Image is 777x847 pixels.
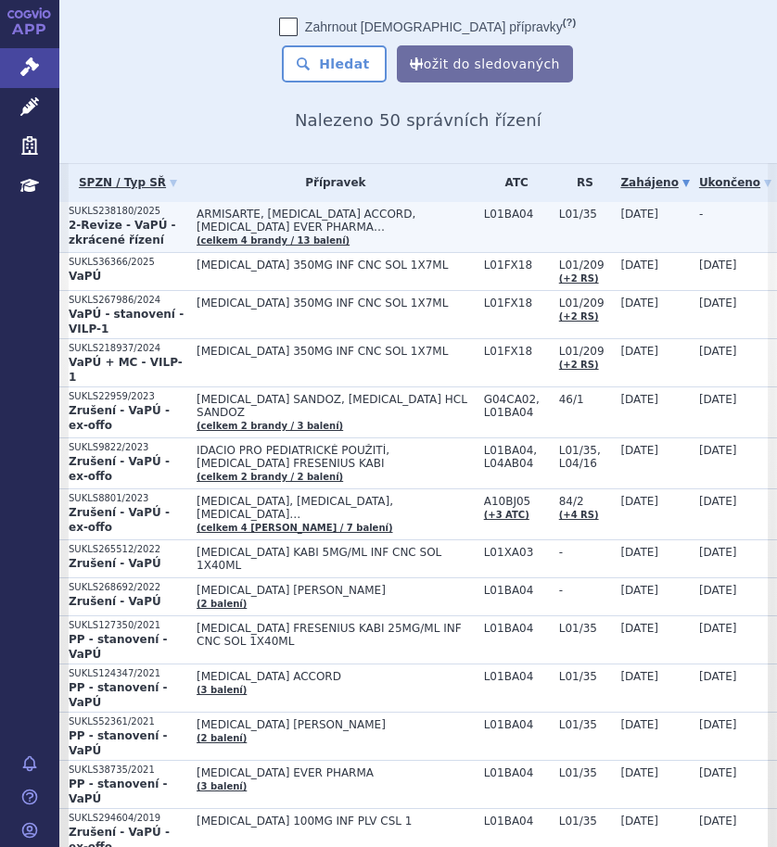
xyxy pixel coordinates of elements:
[197,259,475,272] span: [MEDICAL_DATA] 350MG INF CNC SOL 1X7ML
[187,164,475,202] th: Přípravek
[69,356,183,384] strong: VaPÚ + MC - VILP-1
[69,441,187,454] p: SUKLS9822/2023
[69,715,187,728] p: SUKLS52361/2021
[699,444,737,457] span: [DATE]
[69,764,187,777] p: SUKLS38735/2021
[197,599,247,609] a: (2 balení)
[69,633,167,661] strong: PP - stanovení - VaPÚ
[559,345,612,358] span: L01/209
[197,345,475,358] span: [MEDICAL_DATA] 350MG INF CNC SOL 1X7ML
[559,622,612,635] span: L01/35
[559,546,612,559] span: -
[484,546,550,559] span: L01XA03
[699,259,737,272] span: [DATE]
[197,523,392,533] a: (celkem 4 [PERSON_NAME] / 7 balení)
[699,345,737,358] span: [DATE]
[559,360,599,370] a: (+2 RS)
[699,718,737,731] span: [DATE]
[699,766,737,779] span: [DATE]
[699,208,703,221] span: -
[620,297,658,310] span: [DATE]
[484,393,550,419] span: G04CA02, L01BA04
[69,581,187,594] p: SUKLS268692/2022
[197,781,247,791] a: (3 balení)
[484,345,550,358] span: L01FX18
[484,444,550,470] span: L01BA04, L04AB04
[559,393,612,406] span: 46/1
[550,164,612,202] th: RS
[620,546,658,559] span: [DATE]
[484,495,550,508] span: A10BJ05
[699,393,737,406] span: [DATE]
[699,670,737,683] span: [DATE]
[484,297,550,310] span: L01FX18
[69,557,161,570] strong: Zrušení - VaPÚ
[699,170,771,196] a: Ukončeno
[197,584,475,597] span: [MEDICAL_DATA] [PERSON_NAME]
[197,421,343,431] a: (celkem 2 brandy / 3 balení)
[69,619,187,632] p: SUKLS127350/2021
[620,584,658,597] span: [DATE]
[699,815,737,828] span: [DATE]
[559,495,612,508] span: 84/2
[620,345,658,358] span: [DATE]
[197,393,475,419] span: [MEDICAL_DATA] SANDOZ, [MEDICAL_DATA] HCL SANDOZ
[484,766,550,779] span: L01BA04
[69,342,187,355] p: SUKLS218937/2024
[559,208,612,221] span: L01/35
[197,622,475,648] span: [MEDICAL_DATA] FRESENIUS KABI 25MG/ML INF CNC SOL 1X40ML
[197,733,247,743] a: (2 balení)
[559,297,612,310] span: L01/209
[484,718,550,731] span: L01BA04
[559,718,612,731] span: L01/35
[484,208,550,221] span: L01BA04
[620,815,658,828] span: [DATE]
[563,17,576,29] abbr: (?)
[620,766,658,779] span: [DATE]
[197,208,475,234] span: ARMISARTE, [MEDICAL_DATA] ACCORD, [MEDICAL_DATA] EVER PHARMA…
[69,270,101,283] strong: VaPÚ
[69,170,187,196] a: SPZN / Typ SŘ
[484,510,529,520] a: (+3 ATC)
[69,404,170,432] strong: Zrušení - VaPÚ - ex-offo
[69,506,170,534] strong: Zrušení - VaPÚ - ex-offo
[699,584,737,597] span: [DATE]
[484,259,550,272] span: L01FX18
[282,45,387,82] button: Hledat
[620,259,658,272] span: [DATE]
[197,815,475,828] span: [MEDICAL_DATA] 100MG INF PLV CSL 1
[197,472,343,482] a: (celkem 2 brandy / 2 balení)
[484,815,550,828] span: L01BA04
[484,622,550,635] span: L01BA04
[69,492,187,505] p: SUKLS8801/2023
[69,543,187,556] p: SUKLS265512/2022
[620,393,658,406] span: [DATE]
[397,45,573,82] button: Uložit do sledovaných
[559,766,612,779] span: L01/35
[197,235,350,246] a: (celkem 4 brandy / 13 balení)
[69,595,161,608] strong: Zrušení - VaPÚ
[197,444,475,470] span: IDACIO PRO PEDIATRICKÉ POUŽITÍ, [MEDICAL_DATA] FRESENIUS KABI
[69,294,187,307] p: SUKLS267986/2024
[69,812,187,825] p: SUKLS294604/2019
[69,777,167,805] strong: PP - stanovení - VaPÚ
[197,766,475,779] span: [MEDICAL_DATA] EVER PHARMA
[620,495,658,508] span: [DATE]
[197,297,475,310] span: [MEDICAL_DATA] 350MG INF CNC SOL 1X7ML
[197,670,475,683] span: [MEDICAL_DATA] ACCORD
[197,718,475,731] span: [MEDICAL_DATA] [PERSON_NAME]
[699,622,737,635] span: [DATE]
[699,495,737,508] span: [DATE]
[699,546,737,559] span: [DATE]
[69,729,167,757] strong: PP - stanovení - VaPÚ
[295,110,541,130] span: Nalezeno 50 správních řízení
[69,308,184,335] strong: VaPÚ - stanovení - VILP-1
[620,170,689,196] a: Zahájeno
[69,256,187,269] p: SUKLS36366/2025
[559,444,612,470] span: L01/35, L04/16
[620,670,658,683] span: [DATE]
[559,510,599,520] a: (+4 RS)
[620,718,658,731] span: [DATE]
[559,670,612,683] span: L01/35
[559,311,599,322] a: (+2 RS)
